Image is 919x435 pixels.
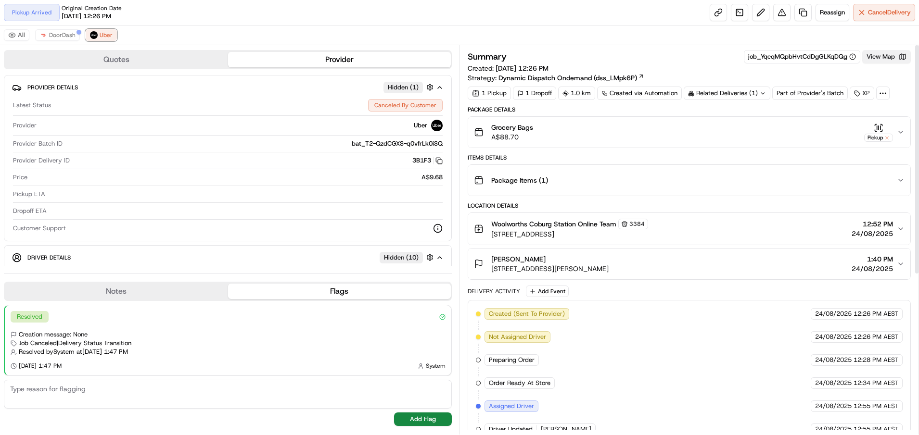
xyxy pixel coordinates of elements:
span: Original Creation Date [62,4,122,12]
span: Latest Status [13,101,51,110]
span: Grocery Bags [491,123,533,132]
span: 12:26 PM AEST [854,310,898,318]
button: View Map [862,50,911,63]
span: Reassign [820,8,845,17]
span: Order Ready At Store [489,379,550,387]
span: 24/08/2025 [815,356,852,364]
button: Driver DetailsHidden (10) [12,249,444,265]
span: Woolworths Coburg Station Online Team [491,219,616,229]
span: [DATE] 12:26 PM [62,12,111,21]
span: Driver Updated [489,425,533,434]
span: Driver Details [27,254,71,261]
span: 3384 [629,220,645,228]
span: Preparing Order [489,356,535,364]
button: Flags [228,284,451,299]
span: [DATE] 1:47 PM [19,362,62,370]
a: Dynamic Dispatch Ondemand (dss_LMpk6P) [498,73,644,83]
button: Reassign [816,4,849,21]
span: Provider Delivery ID [13,156,70,165]
div: 1 Pickup [468,87,511,100]
span: 12:34 PM AEST [854,379,898,387]
span: DoorDash [49,31,76,39]
button: 3B1F3 [412,156,443,165]
span: Job Canceled | Delivery Status Transition [19,339,131,348]
span: Hidden ( 10 ) [384,253,419,262]
button: Add Event [526,286,569,297]
span: 12:26 PM AEST [854,333,898,341]
button: All [4,29,29,41]
span: Dynamic Dispatch Ondemand (dss_LMpk6P) [498,73,637,83]
span: 12:55 PM AEST [854,425,898,434]
span: 24/08/2025 [852,264,893,273]
button: Notes [5,284,228,299]
span: 24/08/2025 [815,310,852,318]
span: 24/08/2025 [815,333,852,341]
div: 1.0 km [558,87,595,100]
span: [PERSON_NAME] [541,425,591,434]
button: Provider DetailsHidden (1) [12,79,444,95]
div: Resolved [11,311,49,323]
button: DoorDash [35,29,80,41]
button: Add Flag [394,412,452,426]
span: Created (Sent To Provider) [489,310,565,318]
button: Woolworths Coburg Station Online Team3384[STREET_ADDRESS]12:52 PM24/08/2025 [468,213,910,245]
span: 24/08/2025 [852,229,893,238]
span: Hidden ( 1 ) [388,83,419,92]
span: Customer Support [13,224,66,233]
span: [STREET_ADDRESS][PERSON_NAME] [491,264,609,273]
span: 12:55 PM AEST [854,402,898,410]
div: Pickup [864,134,893,142]
span: at [DATE] 1:47 PM [77,348,128,356]
span: [STREET_ADDRESS] [491,229,648,239]
div: Strategy: [468,73,644,83]
span: 12:28 PM AEST [854,356,898,364]
span: Assigned Driver [489,402,534,410]
button: Pickup [864,123,893,142]
span: System [426,362,446,370]
span: 24/08/2025 [815,425,852,434]
button: Quotes [5,52,228,67]
div: Location Details [468,202,911,210]
button: Hidden (10) [380,251,436,263]
span: A$88.70 [491,132,533,142]
span: Resolved by System [19,348,75,356]
button: Hidden (1) [383,81,436,93]
span: 24/08/2025 [815,402,852,410]
div: 1 Dropoff [513,87,556,100]
button: CancelDelivery [853,4,915,21]
button: job_YqeqMQpbHvtCdDgGLKqDQg [748,52,856,61]
span: Pickup ETA [13,190,45,199]
span: Package Items ( 1 ) [491,175,548,185]
button: [PERSON_NAME][STREET_ADDRESS][PERSON_NAME]1:40 PM24/08/2025 [468,249,910,279]
span: [DATE] 12:26 PM [496,64,549,73]
span: Cancel Delivery [868,8,911,17]
span: Dropoff ETA [13,207,47,215]
span: 12:52 PM [852,219,893,229]
div: Delivery Activity [468,287,520,295]
button: Provider [228,52,451,67]
span: [PERSON_NAME] [491,254,546,264]
span: 24/08/2025 [815,379,852,387]
button: Grocery BagsA$88.70Pickup [468,117,910,148]
img: uber-new-logo.jpeg [431,120,443,131]
span: Provider [13,121,37,130]
span: bat_T2-QzdCGXS-q0vfrLk0iSQ [352,139,443,148]
div: Items Details [468,154,911,162]
img: uber-new-logo.jpeg [90,31,98,39]
button: Uber [86,29,117,41]
span: Not Assigned Driver [489,333,546,341]
span: Price [13,173,27,182]
span: Created: [468,63,549,73]
h3: Summary [468,52,507,61]
span: Creation message: None [19,330,88,339]
span: 1:40 PM [852,254,893,264]
span: A$9.68 [421,173,443,182]
div: Package Details [468,106,911,113]
a: Created via Automation [597,87,682,100]
span: Provider Batch ID [13,139,63,148]
button: Package Items (1) [468,165,910,196]
span: Uber [100,31,113,39]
